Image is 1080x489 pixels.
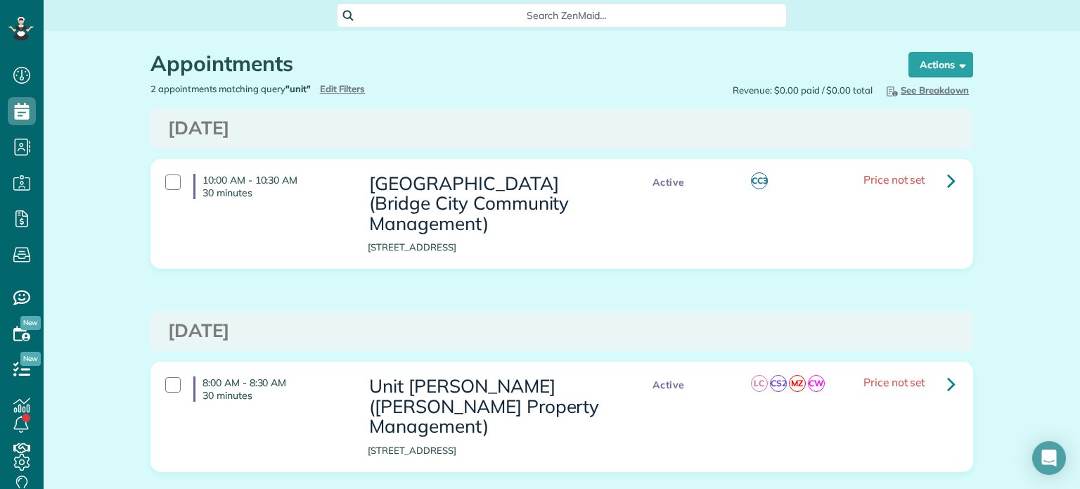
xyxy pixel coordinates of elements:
[150,52,882,75] h1: Appointments
[140,82,562,96] div: 2 appointments matching query
[751,375,768,392] span: LC
[20,352,41,366] span: New
[193,174,347,199] h4: 10:00 AM - 10:30 AM
[368,376,617,437] h3: Unit [PERSON_NAME] ([PERSON_NAME] Property Management)
[645,174,692,191] span: Active
[733,84,873,97] span: Revenue: $0.00 paid / $0.00 total
[863,375,925,389] span: Price not set
[202,186,347,199] p: 30 minutes
[368,241,617,254] p: [STREET_ADDRESS]
[20,316,41,330] span: New
[368,444,617,457] p: [STREET_ADDRESS]
[770,375,787,392] span: CS2
[368,174,617,234] h3: [GEOGRAPHIC_DATA] (Bridge City Community Management)
[751,172,768,189] span: CC3
[645,376,692,394] span: Active
[880,82,973,98] button: See Breakdown
[884,84,969,96] span: See Breakdown
[202,389,347,402] p: 30 minutes
[908,52,973,77] button: Actions
[168,321,956,341] h3: [DATE]
[1032,441,1066,475] div: Open Intercom Messenger
[193,376,347,402] h4: 8:00 AM - 8:30 AM
[285,83,311,94] strong: "unit"
[789,375,806,392] span: MZ
[168,118,956,139] h3: [DATE]
[863,172,925,186] span: Price not set
[320,83,366,94] a: Edit Filters
[808,375,825,392] span: CW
